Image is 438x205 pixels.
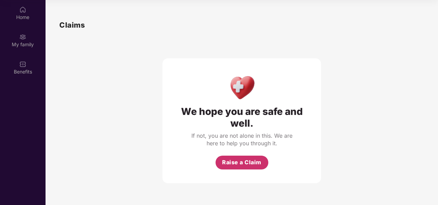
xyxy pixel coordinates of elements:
[222,158,261,167] span: Raise a Claim
[19,6,26,13] img: svg+xml;base64,PHN2ZyBpZD0iSG9tZSIgeG1sbnM9Imh0dHA6Ly93d3cudzMub3JnLzIwMDAvc3ZnIiB3aWR0aD0iMjAiIG...
[216,156,268,169] button: Raise a Claim
[227,72,257,102] img: Health Care
[190,132,293,147] div: If not, you are not alone in this. We are here to help you through it.
[19,33,26,40] img: svg+xml;base64,PHN2ZyB3aWR0aD0iMjAiIGhlaWdodD0iMjAiIHZpZXdCb3g9IjAgMCAyMCAyMCIgZmlsbD0ibm9uZSIgeG...
[59,19,85,31] h1: Claims
[19,61,26,68] img: svg+xml;base64,PHN2ZyBpZD0iQmVuZWZpdHMiIHhtbG5zPSJodHRwOi8vd3d3LnczLm9yZy8yMDAwL3N2ZyIgd2lkdGg9Ij...
[176,106,307,129] div: We hope you are safe and well.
